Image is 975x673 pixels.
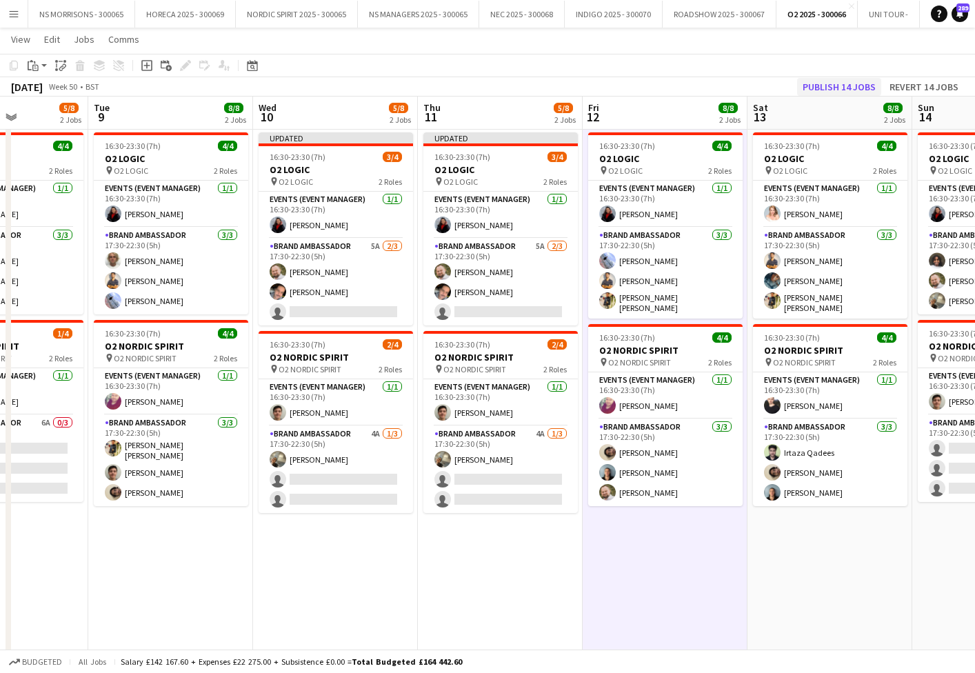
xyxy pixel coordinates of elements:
[44,33,60,46] span: Edit
[94,152,248,165] h3: O2 LOGIC
[259,379,413,426] app-card-role: Events (Event Manager)1/116:30-23:30 (7h)[PERSON_NAME]
[46,81,80,92] span: Week 50
[135,1,236,28] button: HORECA 2025 - 300069
[259,132,413,143] div: Updated
[218,141,237,151] span: 4/4
[94,101,110,114] span: Tue
[224,103,243,113] span: 8/8
[6,30,36,48] a: View
[873,165,896,176] span: 2 Roles
[423,132,578,325] div: Updated16:30-23:30 (7h)3/4O2 LOGIC O2 LOGIC2 RolesEvents (Event Manager)1/116:30-23:30 (7h)[PERSO...
[259,426,413,513] app-card-role: Brand Ambassador4A1/317:30-22:30 (5h)[PERSON_NAME]
[259,192,413,239] app-card-role: Events (Event Manager)1/116:30-23:30 (7h)[PERSON_NAME]
[383,152,402,162] span: 3/4
[423,101,441,114] span: Thu
[421,109,441,125] span: 11
[708,165,732,176] span: 2 Roles
[379,364,402,374] span: 2 Roles
[49,353,72,363] span: 2 Roles
[94,368,248,415] app-card-role: Events (Event Manager)1/116:30-23:30 (7h)[PERSON_NAME]
[270,152,325,162] span: 16:30-23:30 (7h)
[259,163,413,176] h3: O2 LOGIC
[259,331,413,513] app-job-card: 16:30-23:30 (7h)2/4O2 NORDIC SPIRIT O2 NORDIC SPIRIT2 RolesEvents (Event Manager)1/116:30-23:30 (...
[94,415,248,506] app-card-role: Brand Ambassador3/317:30-22:30 (5h)[PERSON_NAME] [PERSON_NAME][PERSON_NAME][PERSON_NAME]
[358,1,479,28] button: NS MANAGERS 2025 - 300065
[753,344,907,356] h3: O2 NORDIC SPIRIT
[543,364,567,374] span: 2 Roles
[588,132,743,319] app-job-card: 16:30-23:30 (7h)4/4O2 LOGIC O2 LOGIC2 RolesEvents (Event Manager)1/116:30-23:30 (7h)[PERSON_NAME]...
[257,109,277,125] span: 10
[114,165,148,176] span: O2 LOGIC
[554,103,573,113] span: 5/8
[663,1,776,28] button: ROADSHOW 2025 - 300067
[121,656,462,667] div: Salary £142 167.60 + Expenses £22 275.00 + Subsistence £0.00 =
[588,324,743,506] app-job-card: 16:30-23:30 (7h)4/4O2 NORDIC SPIRIT O2 NORDIC SPIRIT2 RolesEvents (Event Manager)1/116:30-23:30 (...
[423,331,578,513] div: 16:30-23:30 (7h)2/4O2 NORDIC SPIRIT O2 NORDIC SPIRIT2 RolesEvents (Event Manager)1/116:30-23:30 (...
[379,177,402,187] span: 2 Roles
[92,109,110,125] span: 9
[74,33,94,46] span: Jobs
[11,80,43,94] div: [DATE]
[94,132,248,314] app-job-card: 16:30-23:30 (7h)4/4O2 LOGIC O2 LOGIC2 RolesEvents (Event Manager)1/116:30-23:30 (7h)[PERSON_NAME]...
[103,30,145,48] a: Comms
[218,328,237,339] span: 4/4
[53,141,72,151] span: 4/4
[28,1,135,28] button: NS MORRISONS - 300065
[543,177,567,187] span: 2 Roles
[753,152,907,165] h3: O2 LOGIC
[588,344,743,356] h3: O2 NORDIC SPIRIT
[352,656,462,667] span: Total Budgeted £164 442.60
[259,351,413,363] h3: O2 NORDIC SPIRIT
[259,132,413,325] app-job-card: Updated16:30-23:30 (7h)3/4O2 LOGIC O2 LOGIC2 RolesEvents (Event Manager)1/116:30-23:30 (7h)[PERSO...
[884,78,964,96] button: Revert 14 jobs
[554,114,576,125] div: 2 Jobs
[599,141,655,151] span: 16:30-23:30 (7h)
[547,339,567,350] span: 2/4
[53,328,72,339] span: 1/4
[588,228,743,319] app-card-role: Brand Ambassador3/317:30-22:30 (5h)[PERSON_NAME][PERSON_NAME][PERSON_NAME] [PERSON_NAME]
[884,114,905,125] div: 2 Jobs
[916,109,934,125] span: 14
[383,339,402,350] span: 2/4
[94,181,248,228] app-card-role: Events (Event Manager)1/116:30-23:30 (7h)[PERSON_NAME]
[608,357,671,368] span: O2 NORDIC SPIRIT
[259,239,413,325] app-card-role: Brand Ambassador5A2/317:30-22:30 (5h)[PERSON_NAME][PERSON_NAME]
[588,101,599,114] span: Fri
[599,332,655,343] span: 16:30-23:30 (7h)
[236,1,358,28] button: NORDIC SPIRIT 2025 - 300065
[279,364,341,374] span: O2 NORDIC SPIRIT
[753,132,907,319] app-job-card: 16:30-23:30 (7h)4/4O2 LOGIC O2 LOGIC2 RolesEvents (Event Manager)1/116:30-23:30 (7h)[PERSON_NAME]...
[751,109,768,125] span: 13
[608,165,643,176] span: O2 LOGIC
[214,353,237,363] span: 2 Roles
[423,351,578,363] h3: O2 NORDIC SPIRIT
[753,372,907,419] app-card-role: Events (Event Manager)1/116:30-23:30 (7h)[PERSON_NAME]
[68,30,100,48] a: Jobs
[764,141,820,151] span: 16:30-23:30 (7h)
[712,332,732,343] span: 4/4
[108,33,139,46] span: Comms
[390,114,411,125] div: 2 Jobs
[114,353,177,363] span: O2 NORDIC SPIRIT
[588,152,743,165] h3: O2 LOGIC
[7,654,64,670] button: Budgeted
[764,332,820,343] span: 16:30-23:30 (7h)
[214,165,237,176] span: 2 Roles
[586,109,599,125] span: 12
[708,357,732,368] span: 2 Roles
[423,239,578,325] app-card-role: Brand Ambassador5A2/317:30-22:30 (5h)[PERSON_NAME][PERSON_NAME]
[588,372,743,419] app-card-role: Events (Event Manager)1/116:30-23:30 (7h)[PERSON_NAME]
[753,181,907,228] app-card-role: Events (Event Manager)1/116:30-23:30 (7h)[PERSON_NAME]
[773,165,807,176] span: O2 LOGIC
[60,114,81,125] div: 2 Jobs
[423,426,578,513] app-card-role: Brand Ambassador4A1/317:30-22:30 (5h)[PERSON_NAME]
[279,177,313,187] span: O2 LOGIC
[873,357,896,368] span: 2 Roles
[94,320,248,506] app-job-card: 16:30-23:30 (7h)4/4O2 NORDIC SPIRIT O2 NORDIC SPIRIT2 RolesEvents (Event Manager)1/116:30-23:30 (...
[753,419,907,506] app-card-role: Brand Ambassador3/317:30-22:30 (5h)Irtaza Qadees[PERSON_NAME][PERSON_NAME]
[797,78,881,96] button: Publish 14 jobs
